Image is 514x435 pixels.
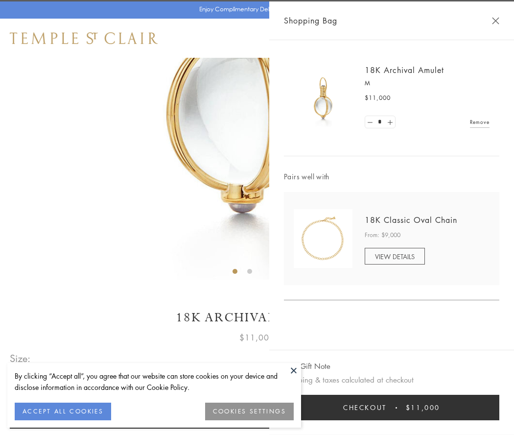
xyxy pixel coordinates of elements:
[406,402,440,413] span: $11,000
[365,78,490,88] p: M
[365,116,375,128] a: Set quantity to 0
[10,350,31,366] span: Size:
[365,248,425,265] a: VIEW DETAILS
[375,252,415,261] span: VIEW DETAILS
[365,93,391,103] span: $11,000
[10,309,504,326] h1: 18K Archival Amulet
[492,17,499,24] button: Close Shopping Bag
[385,116,395,128] a: Set quantity to 2
[199,4,310,14] p: Enjoy Complimentary Delivery & Returns
[15,403,111,420] button: ACCEPT ALL COOKIES
[470,117,490,127] a: Remove
[365,65,444,75] a: 18K Archival Amulet
[343,402,387,413] span: Checkout
[284,395,499,420] button: Checkout $11,000
[284,374,499,386] p: Shipping & taxes calculated at checkout
[365,230,400,240] span: From: $9,000
[205,403,294,420] button: COOKIES SETTINGS
[365,215,457,225] a: 18K Classic Oval Chain
[294,209,352,268] img: N88865-OV18
[15,370,294,393] div: By clicking “Accept all”, you agree that our website can store cookies on your device and disclos...
[284,360,330,372] button: Add Gift Note
[284,171,499,182] span: Pairs well with
[10,32,158,44] img: Temple St. Clair
[294,69,352,127] img: 18K Archival Amulet
[239,331,275,344] span: $11,000
[284,14,337,27] span: Shopping Bag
